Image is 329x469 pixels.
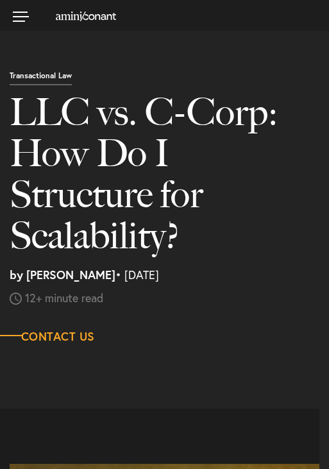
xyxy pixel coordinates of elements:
img: icon-time-light.svg [10,293,22,305]
span: 12+ minute read [25,290,103,305]
strong: by [PERSON_NAME] [10,267,115,282]
img: Amini & Conant [56,12,116,21]
p: Transactional Law [10,72,72,86]
a: Home [40,10,116,21]
p: • [DATE] [10,269,319,305]
h1: LLC vs. C-Corp: How Do I Structure for Scalability? [10,92,304,269]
